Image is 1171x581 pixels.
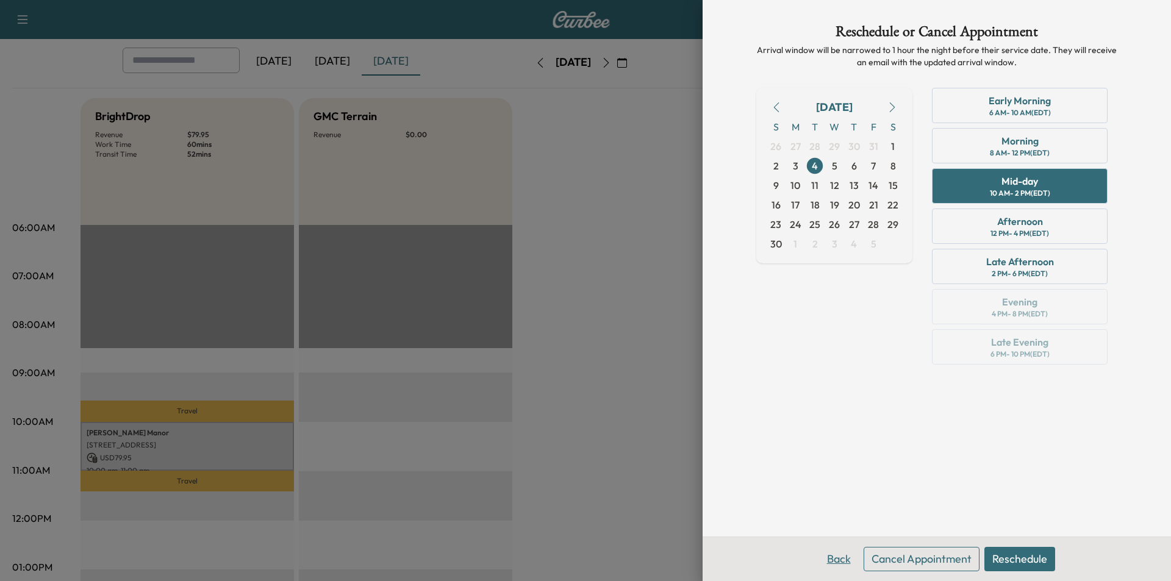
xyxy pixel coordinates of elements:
[770,139,781,154] span: 26
[1001,134,1039,148] div: Morning
[811,178,818,193] span: 11
[786,117,805,137] span: M
[883,117,903,137] span: S
[890,159,896,173] span: 8
[756,44,1117,68] p: Arrival window will be narrowed to 1 hour the night before their service date. They will receive ...
[992,269,1048,279] div: 2 PM - 6 PM (EDT)
[891,139,895,154] span: 1
[848,139,860,154] span: 30
[851,159,857,173] span: 6
[850,178,859,193] span: 13
[816,99,853,116] div: [DATE]
[990,229,1049,238] div: 12 PM - 4 PM (EDT)
[864,117,883,137] span: F
[830,198,839,212] span: 19
[770,217,781,232] span: 23
[791,198,800,212] span: 17
[829,139,840,154] span: 29
[811,198,820,212] span: 18
[990,188,1050,198] div: 10 AM - 2 PM (EDT)
[851,237,857,251] span: 4
[990,148,1050,158] div: 8 AM - 12 PM (EDT)
[984,547,1055,571] button: Reschedule
[989,108,1051,118] div: 6 AM - 10 AM (EDT)
[756,24,1117,44] h1: Reschedule or Cancel Appointment
[809,217,820,232] span: 25
[887,217,898,232] span: 29
[819,547,859,571] button: Back
[805,117,825,137] span: T
[848,198,860,212] span: 20
[790,178,800,193] span: 10
[887,198,898,212] span: 22
[766,117,786,137] span: S
[793,237,797,251] span: 1
[832,237,837,251] span: 3
[790,139,801,154] span: 27
[830,178,839,193] span: 12
[844,117,864,137] span: T
[864,547,979,571] button: Cancel Appointment
[869,139,878,154] span: 31
[770,237,782,251] span: 30
[986,254,1054,269] div: Late Afternoon
[773,178,779,193] span: 9
[868,178,878,193] span: 14
[868,217,879,232] span: 28
[829,217,840,232] span: 26
[773,159,779,173] span: 2
[849,217,859,232] span: 27
[1001,174,1038,188] div: Mid-day
[793,159,798,173] span: 3
[790,217,801,232] span: 24
[871,159,876,173] span: 7
[812,159,818,173] span: 4
[989,93,1051,108] div: Early Morning
[812,237,818,251] span: 2
[772,198,781,212] span: 16
[997,214,1043,229] div: Afternoon
[871,237,876,251] span: 5
[869,198,878,212] span: 21
[832,159,837,173] span: 5
[825,117,844,137] span: W
[809,139,820,154] span: 28
[889,178,898,193] span: 15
